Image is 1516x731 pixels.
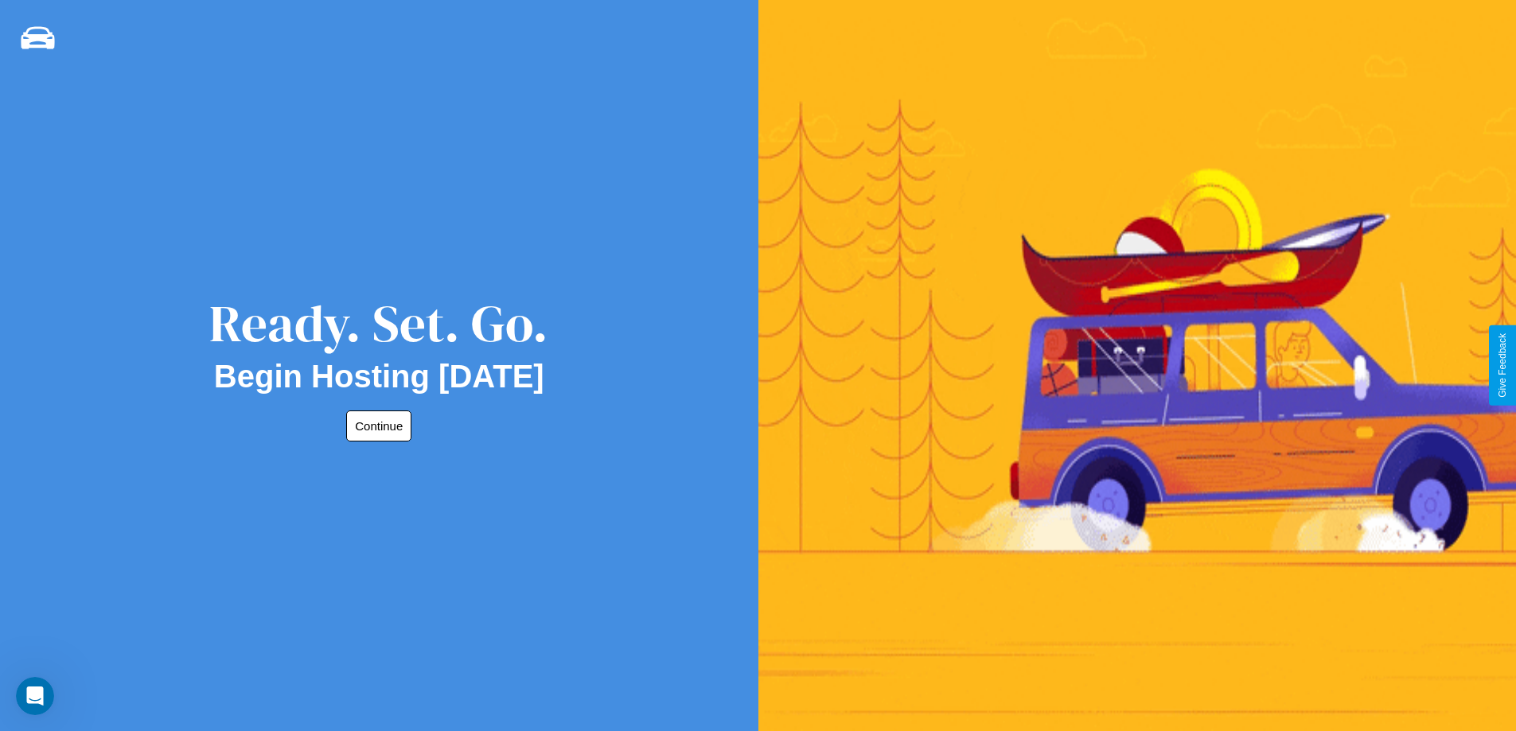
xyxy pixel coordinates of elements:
iframe: Intercom live chat [16,677,54,715]
div: Ready. Set. Go. [209,288,548,359]
div: Give Feedback [1497,333,1508,398]
h2: Begin Hosting [DATE] [214,359,544,395]
button: Continue [346,410,411,441]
